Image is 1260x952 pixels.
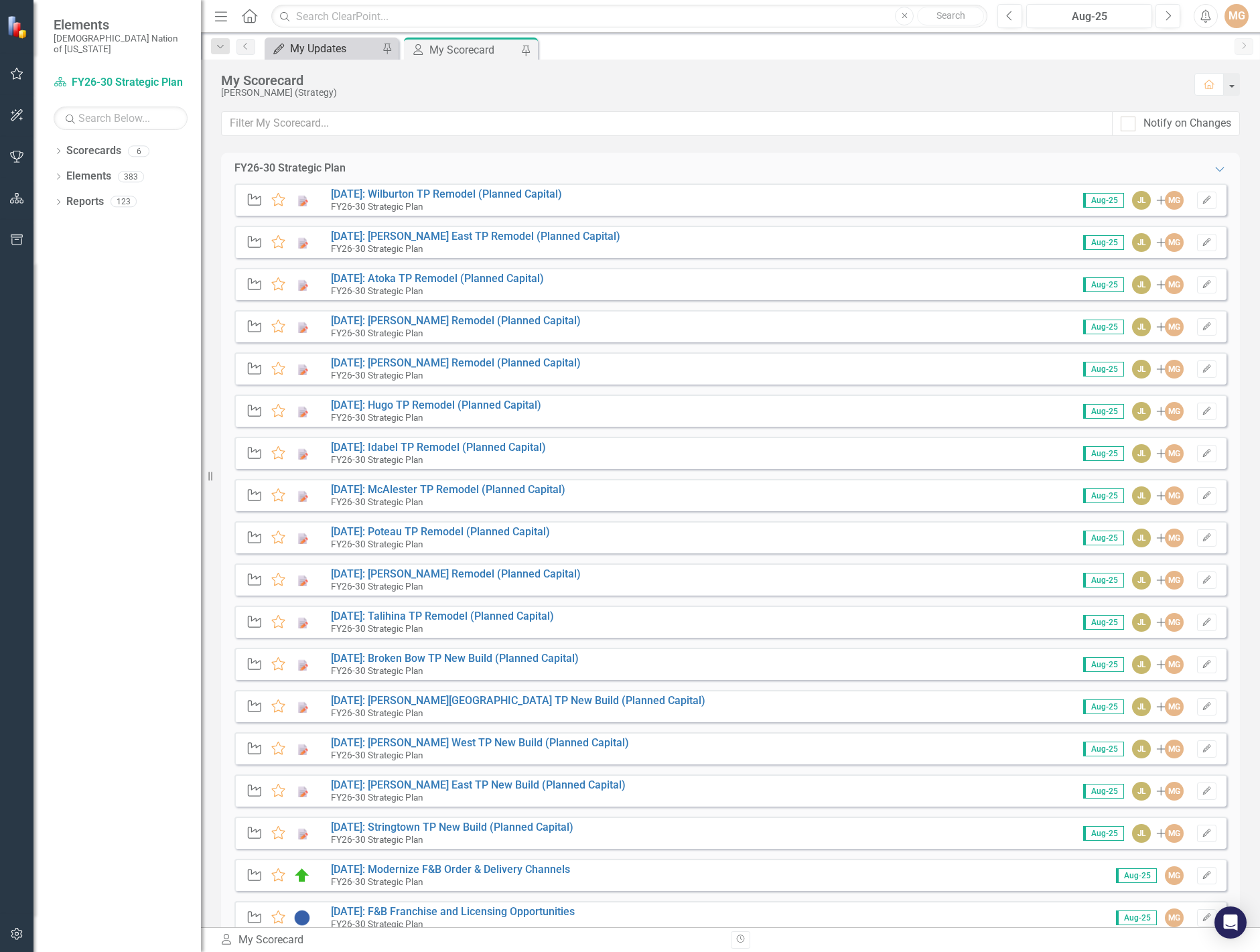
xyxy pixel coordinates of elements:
div: MG [1165,444,1184,463]
small: FY26-30 Strategic Plan [331,919,423,929]
a: [DATE]: Idabel TP Remodel (Planned Capital) [331,441,546,454]
a: [DATE]: Poteau TP Remodel (Planned Capital) [331,525,550,538]
span: Search [936,10,965,21]
span: Aug-25 [1083,320,1124,334]
a: FY26-30 Strategic Plan [54,75,188,90]
img: Planned Capital [293,277,311,293]
img: Planned Capital [293,234,311,251]
img: ClearPoint Strategy [6,14,31,39]
img: Not Started [293,910,311,926]
small: FY26-30 Strategic Plan [331,454,423,465]
a: [DATE]: Talihina TP Remodel (Planned Capital) [331,610,554,622]
img: Planned Capital [293,403,311,419]
div: Open Intercom Messenger [1214,906,1247,939]
div: JL [1132,782,1151,801]
div: Aug-25 [1031,9,1147,25]
div: MG [1165,655,1184,674]
div: JL [1132,318,1151,336]
small: FY26-30 Strategic Plan [331,285,423,296]
span: Aug-25 [1083,488,1124,503]
div: JL [1132,402,1151,421]
span: Aug-25 [1083,277,1124,292]
a: [DATE]: [PERSON_NAME] East TP New Build (Planned Capital) [331,778,626,791]
span: Aug-25 [1083,784,1124,799]
div: MG [1165,740,1184,758]
div: JL [1132,824,1151,843]
div: MG [1165,782,1184,801]
div: MG [1165,486,1184,505]
img: Planned Capital [293,361,311,377]
span: Aug-25 [1083,742,1124,756]
img: Planned Capital [293,319,311,335]
span: Aug-25 [1083,446,1124,461]
small: FY26-30 Strategic Plan [331,496,423,507]
button: Search [917,7,984,25]
div: JL [1132,486,1151,505]
button: MG [1224,4,1249,28]
a: [DATE]: Wilburton TP Remodel (Planned Capital) [331,188,562,200]
div: MG [1165,866,1184,885]
a: Reports [66,194,104,210]
button: Aug-25 [1026,4,1152,28]
div: 6 [128,145,149,157]
small: FY26-30 Strategic Plan [331,792,423,803]
small: FY26-30 Strategic Plan [331,876,423,887]
img: Planned Capital [293,614,311,630]
div: My Scorecard [220,933,721,948]
div: MG [1165,275,1184,294]
div: MG [1165,318,1184,336]
img: Planned Capital [293,699,311,715]
a: [DATE]: [PERSON_NAME] Remodel (Planned Capital) [331,356,581,369]
small: FY26-30 Strategic Plan [331,623,423,634]
small: FY26-30 Strategic Plan [331,707,423,718]
span: Aug-25 [1083,235,1124,250]
div: MG [1165,824,1184,843]
div: MG [1165,529,1184,547]
div: JL [1132,191,1151,210]
small: FY26-30 Strategic Plan [331,201,423,212]
div: My Scorecard [429,42,518,58]
span: Aug-25 [1083,699,1124,714]
div: MG [1165,191,1184,210]
img: Planned Capital [293,446,311,462]
span: Aug-25 [1083,193,1124,208]
a: [DATE]: [PERSON_NAME][GEOGRAPHIC_DATA] TP New Build (Planned Capital) [331,694,705,707]
div: MG [1165,613,1184,632]
img: Planned Capital [293,741,311,757]
a: My Updates [268,40,378,57]
small: FY26-30 Strategic Plan [331,834,423,845]
small: FY26-30 Strategic Plan [331,665,423,676]
div: JL [1132,740,1151,758]
div: Notify on Changes [1143,116,1231,131]
div: [PERSON_NAME] (Strategy) [221,88,1181,98]
span: Aug-25 [1083,573,1124,588]
small: FY26-30 Strategic Plan [331,581,423,592]
div: JL [1132,444,1151,463]
div: MG [1165,571,1184,590]
a: [DATE]: Broken Bow TP New Build (Planned Capital) [331,652,579,665]
span: Aug-25 [1116,868,1157,883]
a: [DATE]: [PERSON_NAME] Remodel (Planned Capital) [331,567,581,580]
div: JL [1132,697,1151,716]
a: [DATE]: [PERSON_NAME] Remodel (Planned Capital) [331,314,581,327]
small: FY26-30 Strategic Plan [331,243,423,254]
a: [DATE]: [PERSON_NAME] West TP New Build (Planned Capital) [331,736,629,749]
img: Planned Capital [293,572,311,588]
span: Aug-25 [1083,826,1124,841]
a: [DATE]: McAlester TP Remodel (Planned Capital) [331,483,565,496]
a: Elements [66,169,111,184]
small: FY26-30 Strategic Plan [331,750,423,760]
span: Elements [54,17,188,33]
img: Planned Capital [293,825,311,841]
div: JL [1132,233,1151,252]
img: Planned Capital [293,530,311,546]
div: 123 [111,196,137,208]
span: Aug-25 [1116,910,1157,925]
div: MG [1165,908,1184,927]
div: JL [1132,529,1151,547]
span: Aug-25 [1083,657,1124,672]
small: [DEMOGRAPHIC_DATA] Nation of [US_STATE] [54,33,188,55]
span: Aug-25 [1083,404,1124,419]
a: [DATE]: Modernize F&B Order & Delivery Channels [331,863,570,876]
